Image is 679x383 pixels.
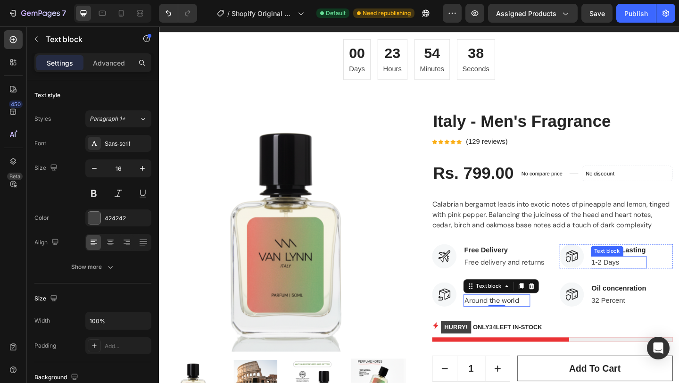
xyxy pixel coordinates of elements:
[326,9,346,17] span: Default
[359,323,367,331] span: 34
[34,91,60,100] div: Text style
[34,292,59,305] div: Size
[4,4,70,23] button: 7
[616,4,656,23] button: Publish
[232,8,294,18] span: Shopify Original Product Template
[86,312,151,329] input: Auto
[62,8,66,19] p: 7
[284,20,310,39] div: 54
[297,147,387,172] div: Rs. 799.00
[34,214,49,222] div: Color
[105,140,149,148] div: Sans-serif
[105,342,149,350] div: Add...
[7,173,23,180] div: Beta
[436,278,462,305] img: Alt Image
[332,292,403,304] p: Around the world
[436,237,462,263] img: Alt Image
[47,58,73,68] p: Settings
[159,4,197,23] div: Undo/Redo
[71,262,115,272] div: Show more
[446,365,502,380] div: Add to cart
[330,41,359,52] p: Seconds
[589,9,605,17] span: Save
[207,41,224,52] p: Days
[332,251,419,262] p: Free delivery and returns
[159,26,679,383] iframe: Design area
[471,238,530,249] p: Perfume Lasting
[472,240,503,249] div: Text block
[297,237,323,263] img: Alt Image
[85,110,151,127] button: Paragraph 1*
[647,337,670,359] div: Open Intercom Messenger
[34,115,51,123] div: Styles
[297,278,323,305] img: Alt Image
[9,100,23,108] div: 450
[334,120,379,131] p: (129 reviews)
[464,156,555,164] p: No discount
[284,41,310,52] p: Minutes
[34,236,61,249] div: Align
[34,341,56,350] div: Padding
[488,4,578,23] button: Assigned Products
[332,238,419,249] p: Free Delivery
[227,8,230,18] span: /
[343,278,374,287] div: Text block
[496,8,556,18] span: Assigned Products
[34,139,46,148] div: Font
[306,320,416,334] p: ONLY LEFT IN-STOCK
[34,316,50,325] div: Width
[93,58,125,68] p: Advanced
[244,20,264,39] div: 23
[330,20,359,39] div: 38
[471,251,530,262] p: 1-2 Days
[363,9,411,17] span: Need republishing
[394,157,439,163] p: No compare price
[306,320,339,334] mark: HURRY!
[34,162,59,175] div: Size
[105,214,149,223] div: 424242
[297,92,559,116] h2: Italy - Men's Fragrance
[471,279,530,291] p: Oil concenration
[581,4,613,23] button: Save
[34,258,151,275] button: Show more
[46,33,126,45] p: Text block
[624,8,648,18] div: Publish
[244,41,264,52] p: Hours
[471,292,530,304] p: 32 Percent
[297,188,555,221] span: Calabrian bergamot leads into exotic notes of pineapple and lemon, tinged with pink pepper. Balan...
[90,115,125,123] span: Paragraph 1*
